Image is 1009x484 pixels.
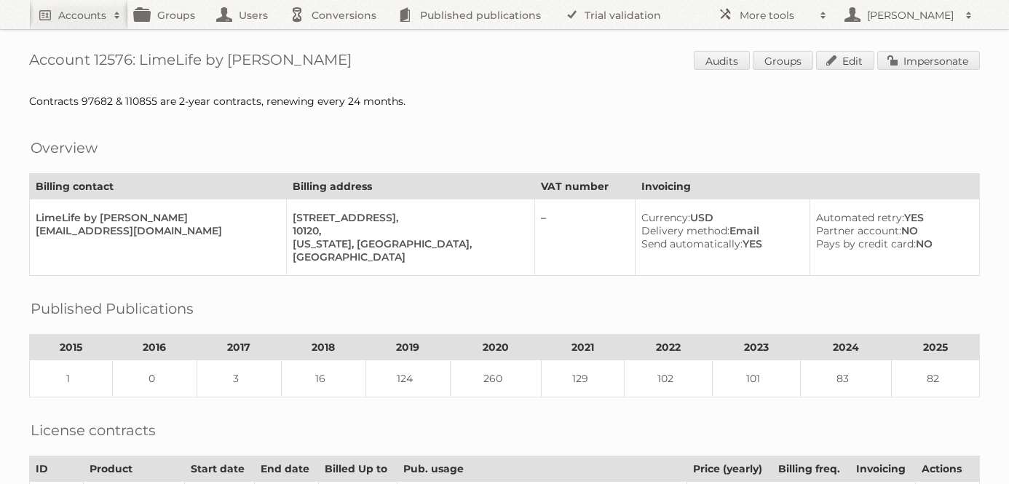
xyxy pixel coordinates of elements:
th: 2015 [30,335,113,360]
h2: Overview [31,137,98,159]
th: 2024 [800,335,892,360]
td: 3 [197,360,281,397]
div: [STREET_ADDRESS], [293,211,523,224]
th: 2021 [542,335,625,360]
td: – [534,199,635,276]
a: Groups [753,51,813,70]
td: 260 [450,360,542,397]
h2: Published Publications [31,298,194,320]
span: Send automatically: [641,237,743,250]
th: Product [83,456,185,482]
div: [US_STATE], [GEOGRAPHIC_DATA], [293,237,523,250]
td: 102 [625,360,713,397]
td: 1 [30,360,113,397]
td: 101 [712,360,800,397]
th: Start date [185,456,255,482]
span: Currency: [641,211,690,224]
td: 16 [281,360,365,397]
div: Contracts 97682 & 110855 are 2-year contracts, renewing every 24 months. [29,95,980,108]
div: NO [816,237,968,250]
div: YES [641,237,798,250]
th: Billing contact [30,174,287,199]
div: Email [641,224,798,237]
h2: [PERSON_NAME] [863,8,958,23]
a: Impersonate [877,51,980,70]
th: Price (yearly) [686,456,772,482]
th: 2023 [712,335,800,360]
div: USD [641,211,798,224]
th: Actions [915,456,979,482]
th: End date [254,456,318,482]
td: 83 [800,360,892,397]
td: 129 [542,360,625,397]
th: 2025 [892,335,980,360]
td: 82 [892,360,980,397]
th: Billed Up to [319,456,397,482]
th: 2018 [281,335,365,360]
span: Delivery method: [641,224,729,237]
span: Pays by credit card: [816,237,916,250]
span: Automated retry: [816,211,904,224]
td: 124 [365,360,450,397]
th: 2020 [450,335,542,360]
th: 2016 [112,335,197,360]
div: [GEOGRAPHIC_DATA] [293,250,523,263]
div: LimeLife by [PERSON_NAME] [36,211,274,224]
div: NO [816,224,968,237]
a: Edit [816,51,874,70]
th: 2017 [197,335,281,360]
th: Invoicing [850,456,915,482]
th: VAT number [534,174,635,199]
th: Invoicing [636,174,980,199]
th: Billing freq. [772,456,850,482]
td: 0 [112,360,197,397]
div: [EMAIL_ADDRESS][DOMAIN_NAME] [36,224,274,237]
h2: More tools [740,8,812,23]
th: Pub. usage [397,456,686,482]
th: Billing address [287,174,535,199]
th: ID [30,456,84,482]
th: 2019 [365,335,450,360]
div: YES [816,211,968,224]
h2: License contracts [31,419,156,441]
div: 10120, [293,224,523,237]
h1: Account 12576: LimeLife by [PERSON_NAME] [29,51,980,73]
th: 2022 [625,335,713,360]
span: Partner account: [816,224,901,237]
h2: Accounts [58,8,106,23]
a: Audits [694,51,750,70]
